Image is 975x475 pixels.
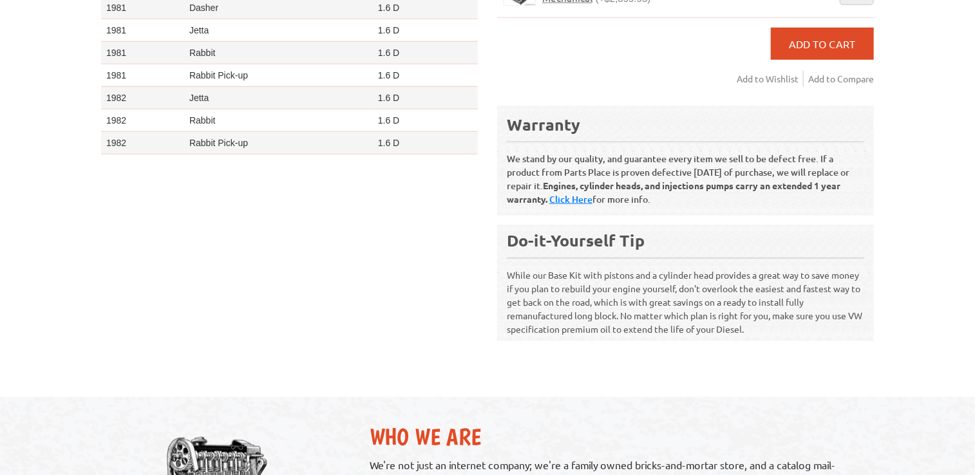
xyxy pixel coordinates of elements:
h2: Who We Are [370,423,861,451]
td: Jetta [184,86,373,109]
td: 1.6 D [373,41,478,64]
td: 1981 [101,19,184,41]
td: 1982 [101,131,184,154]
td: Rabbit Pick-up [184,64,373,86]
span: Add to Cart [790,37,856,50]
td: Jetta [184,19,373,41]
td: 1982 [101,109,184,131]
div: Warranty [507,114,864,135]
p: We stand by our quality, and guarantee every item we sell to be defect free. If a product from Pa... [507,142,864,206]
td: 1.6 D [373,109,478,131]
b: Engines, cylinder heads, and injections pumps carry an extended 1 year warranty. [507,180,840,205]
button: Add to Cart [771,28,874,60]
td: 1.6 D [373,86,478,109]
a: Add to Wishlist [737,71,804,87]
a: Add to Compare [808,71,874,87]
td: 1.6 D [373,19,478,41]
a: Click Here [549,193,592,205]
p: While our Base Kit with pistons and a cylinder head provides a great way to save money if you pla... [507,257,864,336]
td: 1.6 D [373,64,478,86]
td: 1981 [101,64,184,86]
b: Do-it-Yourself Tip [507,230,645,250]
td: 1.6 D [373,131,478,154]
td: 1982 [101,86,184,109]
td: Rabbit Pick-up [184,131,373,154]
td: Rabbit [184,109,373,131]
td: 1981 [101,41,184,64]
td: Rabbit [184,41,373,64]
